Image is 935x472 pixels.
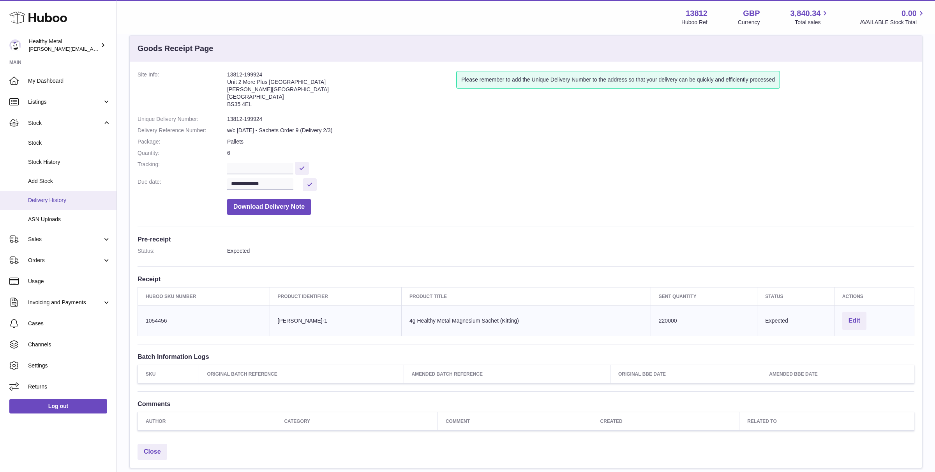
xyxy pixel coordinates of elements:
[834,287,914,305] th: Actions
[138,352,914,361] h3: Batch Information Logs
[138,287,270,305] th: Huboo SKU Number
[860,8,926,26] a: 0.00 AVAILABLE Stock Total
[790,8,830,26] a: 3,840.34 Total sales
[138,138,227,146] dt: Package:
[28,177,111,185] span: Add Stock
[227,71,456,112] address: 13812-199924 Unit 2 More Plus [GEOGRAPHIC_DATA] [PERSON_NAME][GEOGRAPHIC_DATA] [GEOGRAPHIC_DATA] ...
[138,43,213,54] h3: Goods Receipt Page
[9,399,107,413] a: Log out
[138,161,227,174] dt: Tracking:
[227,138,914,146] dd: Pallets
[404,365,610,383] th: Amended Batch Reference
[28,383,111,390] span: Returns
[138,127,227,134] dt: Delivery Reference Number:
[28,257,102,264] span: Orders
[651,305,757,336] td: 220000
[138,115,227,123] dt: Unique Delivery Number:
[402,287,651,305] th: Product title
[28,197,111,204] span: Delivery History
[28,98,102,106] span: Listings
[138,247,227,255] dt: Status:
[138,399,914,408] h3: Comments
[227,127,914,134] dd: w/c [DATE] - Sachets Order 9 (Delivery 2/3)
[227,199,311,215] button: Download Delivery Note
[29,38,99,53] div: Healthy Metal
[610,365,761,383] th: Original BBE Date
[28,119,102,127] span: Stock
[9,39,21,51] img: jose@healthy-metal.com
[28,362,111,369] span: Settings
[138,305,270,336] td: 1054456
[28,299,102,306] span: Invoicing and Payments
[402,305,651,336] td: 4g Healthy Metal Magnesium Sachet (Kitting)
[795,19,829,26] span: Total sales
[860,19,926,26] span: AVAILABLE Stock Total
[592,412,739,431] th: Created
[743,8,760,19] strong: GBP
[901,8,917,19] span: 0.00
[227,115,914,123] dd: 13812-199924
[28,216,111,223] span: ASN Uploads
[138,71,227,112] dt: Site Info:
[138,275,914,283] h3: Receipt
[276,412,438,431] th: Category
[28,278,111,285] span: Usage
[651,287,757,305] th: Sent Quantity
[681,19,707,26] div: Huboo Ref
[28,236,102,243] span: Sales
[438,412,592,431] th: Comment
[138,235,914,243] h3: Pre-receipt
[138,412,276,431] th: Author
[227,247,914,255] dd: Expected
[842,312,866,330] button: Edit
[686,8,707,19] strong: 13812
[28,320,111,327] span: Cases
[138,149,227,157] dt: Quantity:
[138,178,227,191] dt: Due date:
[738,19,760,26] div: Currency
[227,149,914,157] dd: 6
[761,365,914,383] th: Amended BBE Date
[28,139,111,147] span: Stock
[138,365,199,383] th: SKU
[790,8,821,19] span: 3,840.34
[199,365,404,383] th: Original Batch Reference
[28,77,111,85] span: My Dashboard
[456,71,780,89] div: Please remember to add the Unique Delivery Number to the address so that your delivery can be qui...
[28,341,111,348] span: Channels
[270,287,402,305] th: Product Identifier
[757,287,834,305] th: Status
[739,412,914,431] th: Related to
[138,444,167,460] a: Close
[270,305,402,336] td: [PERSON_NAME]-1
[28,158,111,166] span: Stock History
[757,305,834,336] td: Expected
[29,46,156,52] span: [PERSON_NAME][EMAIL_ADDRESS][DOMAIN_NAME]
